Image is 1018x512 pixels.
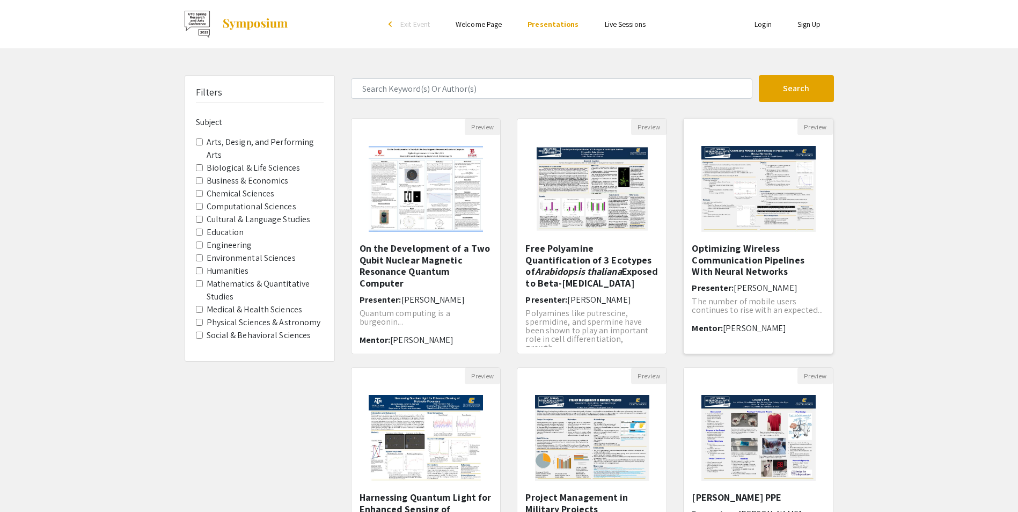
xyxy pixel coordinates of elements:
span: [PERSON_NAME] [723,323,786,334]
h5: On the Development of a Two Qubit Nuclear Magnetic Resonance Quantum Computer [360,243,493,289]
img: <p>Free Polyamine Quantification of 3 Ecotypes of <em>Arabidopsis thaliana </em>Exposed to Beta-A... [526,135,658,243]
div: Open Presentation <p>Optimizing Wireless Communication Pipelines With Neural Networks</p> [683,118,833,354]
span: [PERSON_NAME] [401,294,465,305]
button: Preview [797,368,833,384]
h5: Optimizing Wireless Communication Pipelines With Neural Networks [692,243,825,277]
span: [PERSON_NAME] [567,294,631,305]
a: Sign Up [797,19,821,29]
label: Arts, Design, and Performing Arts [207,136,324,162]
a: UTC Spring Research and Arts Conference 2025 [185,11,289,38]
label: Mathematics & Quantitative Studies [207,277,324,303]
label: Computational Sciences [207,200,296,213]
label: Physical Sciences & Astronomy [207,316,321,329]
label: Business & Economics [207,174,289,187]
img: <p>Optimizing Wireless Communication Pipelines With Neural Networks</p> [691,135,826,243]
h6: Presenter: [525,295,658,305]
div: arrow_back_ios [389,21,395,27]
p: Polyamines like putrescine, spermidine, and spermine have been shown to play an important role in... [525,309,658,352]
img: <p class="ql-align-center"><strong style="color: black;">On the Development of a Two Qubit Nuclea... [358,135,494,243]
span: Mentor: [360,334,391,346]
img: <p class="ql-align-center">Project Management in Military Projects</p><p><br></p> [524,384,660,492]
em: Arabidopsis thaliana [535,265,622,277]
span: [PERSON_NAME] [734,282,797,294]
div: Open Presentation <p class="ql-align-center"><strong style="color: black;">On the Development of ... [351,118,501,354]
div: Open Presentation <p>Free Polyamine Quantification of 3 Ecotypes of <em>Arabidopsis thaliana </em... [517,118,667,354]
a: Live Sessions [605,19,646,29]
span: Mentor: [692,323,723,334]
a: Welcome Page [456,19,502,29]
iframe: Chat [8,464,46,504]
label: Medical & Health Sciences [207,303,303,316]
label: Education [207,226,244,239]
h6: Subject [196,117,324,127]
span: The number of mobile users continues to rise with an expected... [692,296,823,316]
button: Preview [631,119,667,135]
button: Preview [465,119,500,135]
h5: Free Polyamine Quantification of 3 Ecotypes of Exposed to Beta-[MEDICAL_DATA] [525,243,658,289]
label: Biological & Life Sciences [207,162,301,174]
label: Cultural & Language Studies [207,213,311,226]
img: <p>Harnessing Quantum Light for Enhanced Sensing of Biokinetic Processes</p> [358,384,494,492]
a: Presentations [528,19,578,29]
label: Chemical Sciences [207,187,275,200]
img: UTC Spring Research and Arts Conference 2025 [185,11,211,38]
input: Search Keyword(s) Or Author(s) [351,78,752,99]
img: <p>Cooper's PPE</p> [691,384,826,492]
span: [PERSON_NAME] [390,334,453,346]
a: Login [755,19,772,29]
label: Humanities [207,265,249,277]
button: Preview [797,119,833,135]
span: Exit Event [400,19,430,29]
button: Preview [465,368,500,384]
h5: Filters [196,86,223,98]
label: Social & Behavioral Sciences [207,329,311,342]
p: Quantum computing is a burgeonin... [360,309,493,326]
button: Preview [631,368,667,384]
img: Symposium by ForagerOne [222,18,289,31]
label: Engineering [207,239,252,252]
h5: [PERSON_NAME] PPE [692,492,825,503]
button: Search [759,75,834,102]
label: Environmental Sciences [207,252,296,265]
h6: Presenter: [692,283,825,293]
h6: Presenter: [360,295,493,305]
